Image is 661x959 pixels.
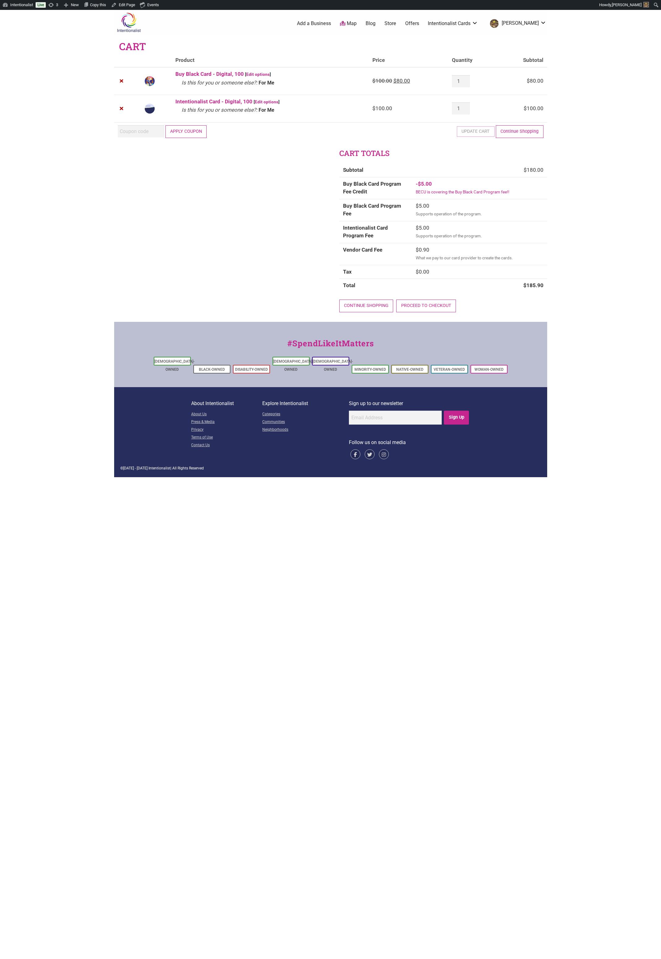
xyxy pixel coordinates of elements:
[523,282,543,288] bdi: 185.90
[246,72,270,77] a: Edit options
[339,163,412,177] th: Subtotal
[145,76,155,86] img: Buy Black Card - Digital, 100
[182,79,257,87] dt: Is this for you or someone else?:
[416,225,419,231] span: $
[416,211,482,216] small: Supports operation of the program.
[154,359,195,372] a: [DEMOGRAPHIC_DATA]-Owned
[448,54,498,67] th: Quantity
[114,337,547,356] div: #SpendLikeItMatters
[524,105,543,111] bdi: 100.00
[487,18,546,29] a: [PERSON_NAME]
[339,300,393,312] a: Continue shopping
[172,54,369,67] th: Product
[349,438,470,447] p: Follow us on social media
[393,78,410,84] bdi: 80.00
[372,105,392,111] bdi: 100.00
[396,300,456,312] a: Proceed to checkout
[366,20,376,27] a: Blog
[434,367,465,372] a: Veteran-Owned
[339,279,412,292] th: Total
[393,78,397,84] span: $
[416,269,419,275] span: $
[444,411,469,425] input: Sign Up
[372,78,392,84] bdi: 100.00
[418,181,421,187] span: $
[145,104,155,114] img: Intentionalist Card
[191,418,262,426] a: Press & Media
[416,203,429,209] bdi: 5.00
[262,400,349,408] p: Explore Intentionalist
[416,233,482,238] small: Supports operation of the program.
[165,125,207,138] button: Apply coupon
[527,78,530,84] span: $
[254,99,280,104] small: [ ]
[474,367,504,372] a: Woman-Owned
[148,466,170,470] span: Intentionalist
[416,247,429,253] bdi: 0.90
[191,426,262,434] a: Privacy
[191,434,262,442] a: Terms of Use
[369,54,449,67] th: Price
[255,99,278,104] a: Edit options
[416,225,429,231] bdi: 5.00
[354,367,386,372] a: Minority-Owned
[182,106,257,114] dt: Is this for you or someone else?:
[349,400,470,408] p: Sign up to our newsletter
[245,72,271,77] small: [ ]
[384,20,396,27] a: Store
[524,167,527,173] span: $
[273,359,313,372] a: [DEMOGRAPHIC_DATA]-Owned
[118,77,126,85] a: Remove Buy Black Card - Digital, 100 from cart
[457,126,495,137] button: Update cart
[191,411,262,418] a: About Us
[524,167,543,173] bdi: 180.00
[118,105,126,113] a: Remove Intentionalist Card - Digital, 100 from cart
[524,105,527,111] span: $
[523,282,526,288] span: $
[349,411,442,425] input: Email Address
[262,426,349,434] a: Neighborhoods
[262,411,349,418] a: Categories
[339,221,412,243] th: Intentionalist Card Program Fee
[396,367,423,372] a: Native-Owned
[297,20,331,27] a: Add a Business
[372,105,376,111] span: $
[452,102,470,114] input: Product quantity
[612,2,642,7] span: [PERSON_NAME]
[175,71,244,77] a: Buy Black Card - Digital, 100
[339,148,547,159] h2: Cart totals
[416,189,509,194] small: BECU is covering the Buy Black Card Program fee!!
[339,265,412,279] th: Tax
[339,243,412,265] th: Vendor Card Fee
[416,247,419,253] span: $
[262,418,349,426] a: Communities
[340,20,357,27] a: Map
[259,80,274,85] p: For Me
[416,203,419,209] span: $
[416,255,513,260] small: What we pay to our card provider to create the cards.
[259,108,274,113] p: For Me
[487,18,546,29] li: Joel
[527,78,543,84] bdi: 80.00
[119,40,146,54] h1: Cart
[339,199,412,221] th: Buy Black Card Program Fee
[372,78,376,84] span: $
[496,125,543,138] a: Continue Shopping
[199,367,225,372] a: Black-Owned
[123,466,148,470] span: [DATE] - [DATE]
[452,75,470,87] input: Product quantity
[175,98,252,105] a: Intentionalist Card - Digital, 100
[235,367,268,372] a: Disability-Owned
[416,181,509,195] span: -
[191,442,262,449] a: Contact Us
[191,400,262,408] p: About Intentionalist
[114,12,144,32] img: Intentionalist
[120,465,541,471] div: © | All Rights Reserved
[313,359,353,372] a: [DEMOGRAPHIC_DATA]-Owned
[36,2,46,8] a: Live
[428,20,478,27] a: Intentionalist Cards
[416,269,429,275] bdi: 0.00
[118,125,164,137] input: Coupon code
[498,54,547,67] th: Subtotal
